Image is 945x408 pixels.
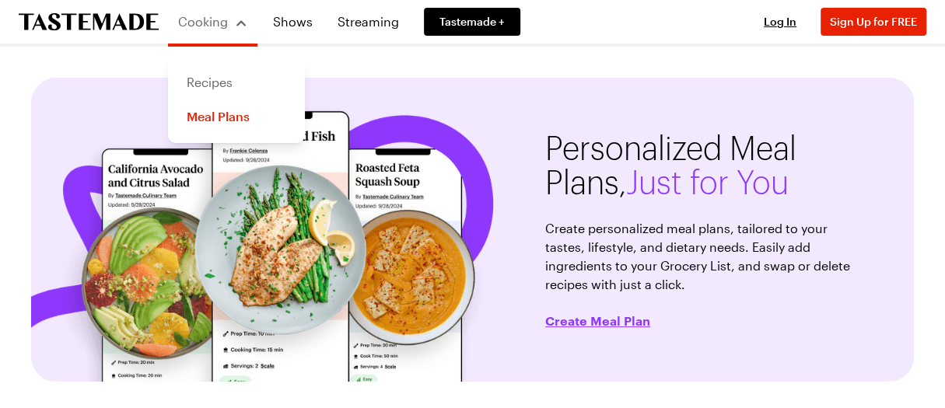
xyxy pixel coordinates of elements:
span: Cooking [178,14,228,29]
span: Just for You [626,168,789,199]
span: Sign Up for FREE [830,15,917,28]
a: Tastemade + [424,8,520,36]
span: Log In [764,15,796,28]
a: To Tastemade Home Page [19,13,159,31]
button: Cooking [177,6,248,37]
button: Log In [749,14,811,30]
button: Sign Up for FREE [821,8,926,36]
img: personalized meal plans banner [31,90,499,382]
button: Create Meal Plan [545,312,650,328]
p: Create personalized meal plans, tailored to your tastes, lifestyle, and dietary needs. Easily add... [545,219,867,294]
span: Tastemade + [439,14,505,30]
a: Recipes [177,65,296,99]
h1: Personalized Meal Plans, [545,132,867,201]
a: Meal Plans [177,99,296,134]
div: Cooking [168,56,305,143]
